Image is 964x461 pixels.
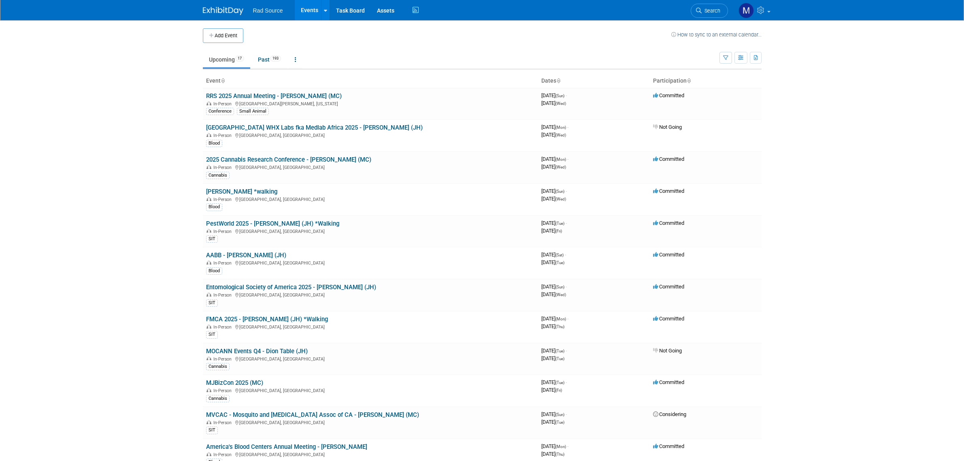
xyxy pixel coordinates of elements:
[653,316,684,322] span: Committed
[213,197,234,202] span: In-Person
[555,189,564,194] span: (Sun)
[206,188,277,195] a: [PERSON_NAME] *walking
[206,420,211,424] img: In-Person Event
[555,292,566,297] span: (Wed)
[555,260,564,265] span: (Tue)
[206,355,535,362] div: [GEOGRAPHIC_DATA], [GEOGRAPHIC_DATA]
[702,8,720,14] span: Search
[538,74,650,88] th: Dates
[206,203,222,211] div: Blood
[206,124,423,131] a: [GEOGRAPHIC_DATA] WHX Labs fka Medlab Africa 2025 - [PERSON_NAME] (JH)
[206,411,419,418] a: MVCAC - Mosquito and [MEDICAL_DATA] Assoc of CA - [PERSON_NAME] (MC)
[555,324,564,329] span: (Thu)
[566,284,567,290] span: -
[213,101,234,107] span: In-Person
[541,443,568,449] span: [DATE]
[206,229,211,233] img: In-Person Event
[206,427,218,434] div: SIT
[555,165,566,169] span: (Wed)
[206,164,535,170] div: [GEOGRAPHIC_DATA], [GEOGRAPHIC_DATA]
[555,94,564,98] span: (Sun)
[567,443,568,449] span: -
[555,285,564,289] span: (Sun)
[206,292,211,297] img: In-Person Event
[206,197,211,201] img: In-Person Event
[687,77,691,84] a: Sort by Participation Type
[213,229,234,234] span: In-Person
[541,220,567,226] span: [DATE]
[252,52,287,67] a: Past193
[213,292,234,298] span: In-Person
[270,55,281,62] span: 193
[541,348,567,354] span: [DATE]
[653,124,682,130] span: Not Going
[206,316,328,323] a: FMCA 2025 - [PERSON_NAME] (JH) *Walking
[206,395,230,402] div: Cannabis
[541,323,564,329] span: [DATE]
[206,348,308,355] a: MOCANN Events Q4 - Dion Table (JH)
[206,443,367,450] a: America's Blood Centers Annual Meeting - [PERSON_NAME]
[541,411,567,417] span: [DATE]
[555,197,566,201] span: (Wed)
[206,291,535,298] div: [GEOGRAPHIC_DATA], [GEOGRAPHIC_DATA]
[541,259,564,265] span: [DATE]
[206,260,211,265] img: In-Person Event
[566,92,567,98] span: -
[555,349,564,353] span: (Tue)
[555,229,562,233] span: (Fri)
[206,172,230,179] div: Cannabis
[541,419,564,425] span: [DATE]
[541,451,564,457] span: [DATE]
[653,188,684,194] span: Committed
[203,28,243,43] button: Add Event
[555,356,564,361] span: (Tue)
[567,316,568,322] span: -
[206,452,211,456] img: In-Person Event
[203,7,243,15] img: ExhibitDay
[555,101,566,106] span: (Wed)
[653,252,684,258] span: Committed
[206,387,535,393] div: [GEOGRAPHIC_DATA], [GEOGRAPHIC_DATA]
[541,355,564,361] span: [DATE]
[566,220,567,226] span: -
[555,125,566,130] span: (Mon)
[206,284,376,291] a: Entomological Society of America 2025 - [PERSON_NAME] (JH)
[653,348,682,354] span: Not Going
[206,299,218,307] div: SIT
[541,291,566,297] span: [DATE]
[671,32,762,38] a: How to sync to an external calendar...
[541,132,566,138] span: [DATE]
[203,52,250,67] a: Upcoming17
[555,157,566,162] span: (Mon)
[653,411,686,417] span: Considering
[206,92,342,100] a: RRS 2025 Annual Meeting - [PERSON_NAME] (MC)
[237,108,269,115] div: Small Animal
[235,55,244,62] span: 17
[206,108,234,115] div: Conference
[541,252,566,258] span: [DATE]
[650,74,762,88] th: Participation
[653,220,684,226] span: Committed
[653,379,684,385] span: Committed
[213,133,234,138] span: In-Person
[213,356,234,362] span: In-Person
[253,7,283,14] span: Rad Source
[541,196,566,202] span: [DATE]
[565,252,566,258] span: -
[555,221,564,226] span: (Tue)
[206,363,230,370] div: Cannabis
[206,356,211,361] img: In-Person Event
[213,388,234,393] span: In-Person
[555,412,564,417] span: (Sun)
[691,4,728,18] a: Search
[206,156,371,163] a: 2025 Cannabis Research Conference - [PERSON_NAME] (MC)
[206,101,211,105] img: In-Person Event
[203,74,538,88] th: Event
[567,156,568,162] span: -
[213,260,234,266] span: In-Person
[541,284,567,290] span: [DATE]
[213,324,234,330] span: In-Person
[541,124,568,130] span: [DATE]
[555,380,564,385] span: (Tue)
[555,452,564,457] span: (Thu)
